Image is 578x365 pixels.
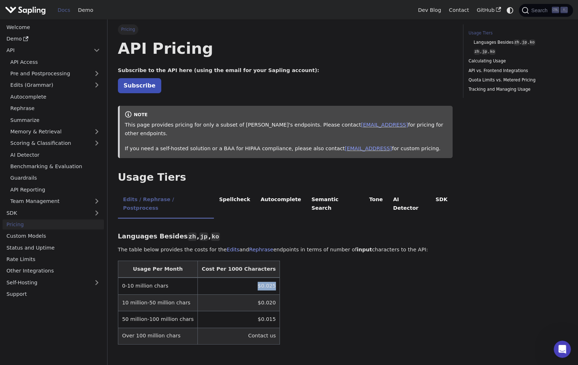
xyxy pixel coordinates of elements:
td: 0-10 million chars [118,278,197,294]
a: Team Management [6,196,104,207]
a: Pre and Postprocessing [6,68,104,79]
a: Support [3,289,104,299]
h3: Languages Besides , , [118,232,453,241]
code: zh [474,49,480,55]
code: ko [529,39,535,46]
a: Demo [74,5,97,16]
a: Summarize [6,115,104,125]
a: Welcome [3,22,104,32]
a: API vs. Frontend Integrations [468,67,565,74]
a: Autocomplete [6,91,104,102]
kbd: K [560,7,568,13]
a: Docs [54,5,74,16]
a: Demo [3,34,104,44]
li: Tone [364,190,388,219]
button: Switch between dark and light mode (currently system mode) [505,5,515,15]
a: Memory & Retrieval [6,127,104,137]
a: Guardrails [6,173,104,183]
code: ko [211,232,220,241]
a: Sapling.ai [5,5,48,15]
p: This page provides pricing for only a subset of [PERSON_NAME]'s endpoints. Please contact for pri... [125,121,448,138]
a: AI Detector [6,150,104,160]
td: 50 million-100 million chars [118,311,197,328]
a: API [3,45,90,56]
a: Edits [227,247,239,252]
a: Contact [445,5,473,16]
strong: input [357,247,372,252]
h2: Usage Tiers [118,171,453,184]
th: Cost Per 1000 Characters [198,261,280,278]
code: zh [513,39,520,46]
li: AI Detector [388,190,430,219]
span: Pricing [118,24,138,34]
a: Usage Tiers [468,30,565,37]
a: Calculating Usage [468,58,565,65]
code: zh [188,232,197,241]
a: Other Integrations [3,266,104,276]
code: jp [199,232,208,241]
button: Collapse sidebar category 'API' [90,45,104,56]
a: [EMAIL_ADDRESS] [361,122,408,128]
a: Self-Hosting [3,277,104,288]
img: Sapling.ai [5,5,46,15]
li: Edits / Rephrase / Postprocess [118,190,214,219]
nav: Breadcrumbs [118,24,453,34]
li: Autocomplete [255,190,306,219]
td: 10 million-50 million chars [118,294,197,311]
a: Scoring & Classification [6,138,104,148]
td: $0.020 [198,294,280,311]
a: GitHub [473,5,505,16]
a: zh,jp,ko [474,48,563,55]
a: Rate Limits [3,254,104,265]
code: jp [481,49,488,55]
h1: API Pricing [118,39,453,58]
a: Rephrase [249,247,273,252]
li: Semantic Search [306,190,364,219]
code: ko [489,49,496,55]
td: Over 100 million chars [118,328,197,344]
td: Contact us [198,328,280,344]
button: Search (Ctrl+K) [519,4,573,17]
a: Pricing [3,219,104,230]
a: API Access [6,57,104,67]
a: Dev Blog [414,5,445,16]
th: Usage Per Month [118,261,197,278]
td: $0.015 [198,311,280,328]
a: Languages Besideszh,jp,ko [474,39,563,46]
a: Tracking and Managing Usage [468,86,565,93]
iframe: Intercom live chat [554,341,571,358]
strong: Subscribe to the API here (using the email for your Sapling account): [118,67,319,73]
span: Search [529,8,552,13]
p: If you need a self-hosted solution or a BAA for HIPAA compliance, please also contact for custom ... [125,144,448,153]
a: Rephrase [6,103,104,114]
p: The table below provides the costs for the and endpoints in terms of number of characters to the ... [118,246,453,254]
a: Status and Uptime [3,242,104,253]
a: API Reporting [6,184,104,195]
a: SDK [3,208,90,218]
a: Benchmarking & Evaluation [6,161,104,172]
div: note [125,111,448,119]
a: Subscribe [118,78,161,93]
li: SDK [430,190,453,219]
a: Custom Models [3,231,104,241]
a: Edits (Grammar) [6,80,104,90]
button: Expand sidebar category 'SDK' [90,208,104,218]
a: Quota Limits vs. Metered Pricing [468,77,565,84]
a: [EMAIL_ADDRESS] [345,146,392,151]
code: jp [521,39,527,46]
li: Spellcheck [214,190,255,219]
td: $0.025 [198,278,280,294]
